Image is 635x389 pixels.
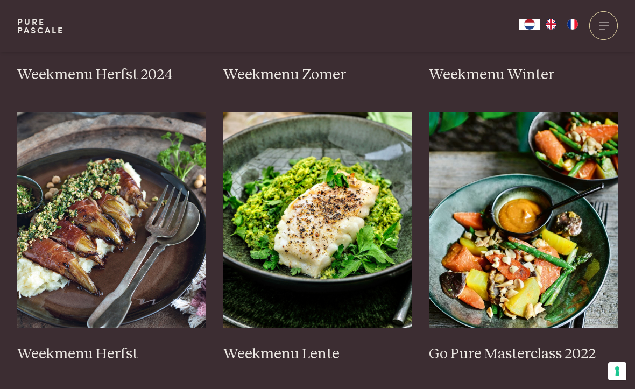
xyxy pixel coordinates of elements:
a: PurePascale [17,17,64,34]
img: Weekmenu Lente [223,112,412,328]
ul: Language list [540,19,583,30]
a: NL [519,19,540,30]
a: Go Pure Masterclass 2022 Go Pure Masterclass 2022 [429,112,618,363]
img: Go Pure Masterclass 2022 [429,112,618,328]
h3: Weekmenu Lente [223,345,412,364]
a: FR [562,19,583,30]
a: EN [540,19,562,30]
a: Weekmenu Herfst Weekmenu Herfst [17,112,206,363]
a: Weekmenu Lente Weekmenu Lente [223,112,412,363]
img: Weekmenu Herfst [17,112,206,328]
h3: Go Pure Masterclass 2022 [429,345,618,364]
div: Language [519,19,540,30]
aside: Language selected: Nederlands [519,19,583,30]
h3: Weekmenu Herfst [17,345,206,364]
h3: Weekmenu Winter [429,66,618,84]
button: Uw voorkeuren voor toestemming voor trackingtechnologieën [608,362,626,380]
h3: Weekmenu Zomer [223,66,412,84]
h3: Weekmenu Herfst 2024 [17,66,206,84]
